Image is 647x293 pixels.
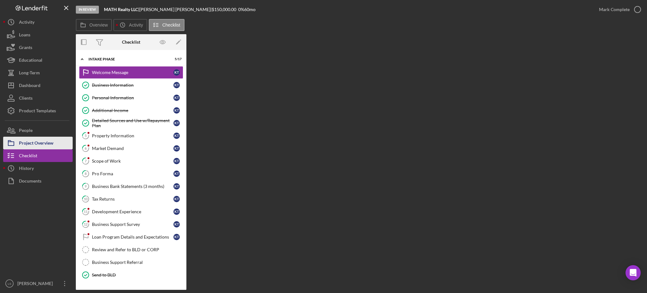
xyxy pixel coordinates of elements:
div: Mark Complete [599,3,630,16]
button: Long-Term [3,66,73,79]
div: People [19,124,33,138]
a: Loan Program Details and ExpectationsKT [79,231,183,243]
a: 9Business Bank Statements (3 months)KT [79,180,183,193]
div: Open Intercom Messenger [626,265,641,280]
div: Clients [19,92,33,106]
label: Checklist [162,22,180,28]
div: Additional Income [92,108,173,113]
div: Long-Term [19,66,40,81]
div: Market Demand [92,146,173,151]
a: Project Overview [3,137,73,149]
a: Product Templates [3,104,73,117]
a: Business Support Referral [79,256,183,269]
a: Review and Refer to BLD or CORP [79,243,183,256]
button: Activity [3,16,73,28]
a: Business InformationKT [79,79,183,91]
a: Send to BLD [79,269,183,281]
button: Educational [3,54,73,66]
div: K T [173,234,180,240]
a: Personal InformationKT [79,91,183,104]
button: Mark Complete [593,3,644,16]
div: K T [173,171,180,177]
div: K T [173,133,180,139]
tspan: 11 [84,209,88,214]
div: Business Support Referral [92,260,183,265]
div: $150,000.00 [212,7,238,12]
tspan: 8 [85,171,87,176]
button: Dashboard [3,79,73,92]
a: 5Property InformationKT [79,129,183,142]
tspan: 12 [84,222,88,226]
div: K T [173,158,180,164]
div: K T [173,209,180,215]
div: Checklist [19,149,37,164]
button: Grants [3,41,73,54]
div: Educational [19,54,42,68]
div: Review and Refer to BLD or CORP [92,247,183,252]
div: [PERSON_NAME] [16,277,57,291]
div: Tax Returns [92,196,173,202]
a: Loans [3,28,73,41]
tspan: 7 [85,159,87,163]
button: Checklist [149,19,184,31]
button: Overview [76,19,112,31]
a: Welcome MessageKT [79,66,183,79]
div: [PERSON_NAME] [PERSON_NAME] | [139,7,212,12]
b: MATH Realty LLC [104,7,138,12]
div: Detailed Sources and Use w/Repayment Plan [92,118,173,128]
a: 6Market DemandKT [79,142,183,155]
div: Project Overview [19,137,53,151]
div: 0 % [238,7,244,12]
tspan: 9 [85,184,87,188]
a: 7Scope of WorkKT [79,155,183,167]
div: Property Information [92,133,173,138]
button: LS[PERSON_NAME] [3,277,73,290]
div: Intake Phase [88,57,166,61]
div: K T [173,82,180,88]
a: Detailed Sources and Use w/Repayment PlanKT [79,117,183,129]
a: 8Pro FormaKT [79,167,183,180]
a: 12Business Support SurveyKT [79,218,183,231]
div: Business Support Survey [92,222,173,227]
div: Personal Information [92,95,173,100]
div: Checklist [122,40,140,45]
div: Business Bank Statements (3 months) [92,184,173,189]
div: K T [173,107,180,114]
div: Development Experience [92,209,173,214]
div: Dashboard [19,79,40,93]
div: K T [173,196,180,202]
div: Loan Program Details and Expectations [92,234,173,240]
button: Activity [113,19,147,31]
div: Product Templates [19,104,56,119]
div: 5 / 17 [170,57,182,61]
button: Documents [3,175,73,187]
div: 60 mo [244,7,256,12]
button: Checklist [3,149,73,162]
div: K T [173,95,180,101]
div: K T [173,221,180,228]
tspan: 6 [85,146,87,150]
div: K T [173,183,180,190]
button: History [3,162,73,175]
div: Scope of Work [92,159,173,164]
a: Additional IncomeKT [79,104,183,117]
button: Clients [3,92,73,104]
div: In Review [76,6,99,14]
div: Loans [19,28,30,43]
div: | [104,7,139,12]
tspan: 5 [85,134,87,138]
button: People [3,124,73,137]
div: History [19,162,34,176]
label: Activity [129,22,143,28]
div: Pro Forma [92,171,173,176]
